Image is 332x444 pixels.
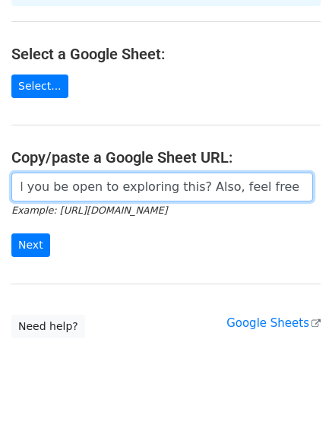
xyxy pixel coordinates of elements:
[11,75,68,98] a: Select...
[11,173,313,201] input: Paste your Google Sheet URL here
[11,205,167,216] small: Example: [URL][DOMAIN_NAME]
[256,371,332,444] iframe: Chat Widget
[11,45,321,63] h4: Select a Google Sheet:
[11,148,321,166] h4: Copy/paste a Google Sheet URL:
[226,316,321,330] a: Google Sheets
[11,315,85,338] a: Need help?
[11,233,50,257] input: Next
